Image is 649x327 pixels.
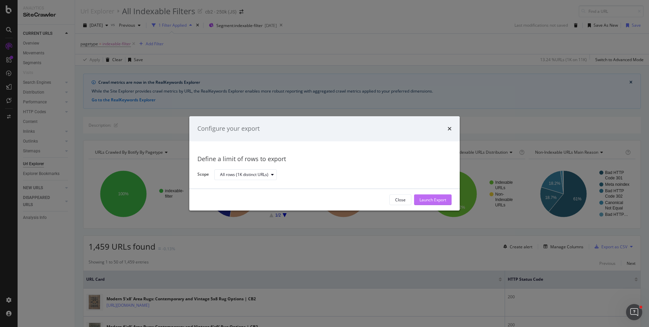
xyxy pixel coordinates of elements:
[197,155,452,163] div: Define a limit of rows to export
[197,124,260,133] div: Configure your export
[414,195,452,205] button: Launch Export
[626,304,642,320] iframe: Intercom live chat
[189,116,460,210] div: modal
[220,173,268,177] div: All rows (1K distinct URLs)
[448,124,452,133] div: times
[395,197,406,203] div: Close
[197,172,209,179] label: Scope
[214,169,277,180] button: All rows (1K distinct URLs)
[389,195,411,205] button: Close
[419,197,446,203] div: Launch Export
